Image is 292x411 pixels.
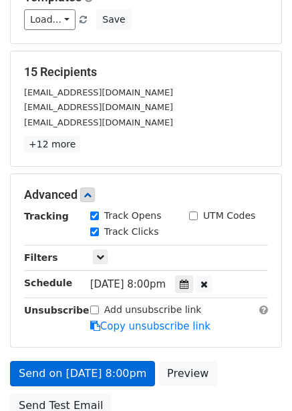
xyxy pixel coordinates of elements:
strong: Filters [24,252,58,263]
label: UTM Codes [203,209,255,223]
a: +12 more [24,136,80,153]
a: Preview [158,361,217,386]
iframe: Chat Widget [225,347,292,411]
h5: Advanced [24,187,268,202]
strong: Tracking [24,211,69,222]
label: Track Clicks [104,225,159,239]
strong: Unsubscribe [24,305,90,316]
button: Save [96,9,131,30]
span: [DATE] 8:00pm [90,278,166,290]
a: Copy unsubscribe link [90,320,210,332]
h5: 15 Recipients [24,65,268,79]
small: [EMAIL_ADDRESS][DOMAIN_NAME] [24,117,173,127]
a: Send on [DATE] 8:00pm [10,361,155,386]
a: Load... [24,9,76,30]
label: Track Opens [104,209,162,223]
small: [EMAIL_ADDRESS][DOMAIN_NAME] [24,102,173,112]
label: Add unsubscribe link [104,303,202,317]
small: [EMAIL_ADDRESS][DOMAIN_NAME] [24,87,173,97]
strong: Schedule [24,278,72,288]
